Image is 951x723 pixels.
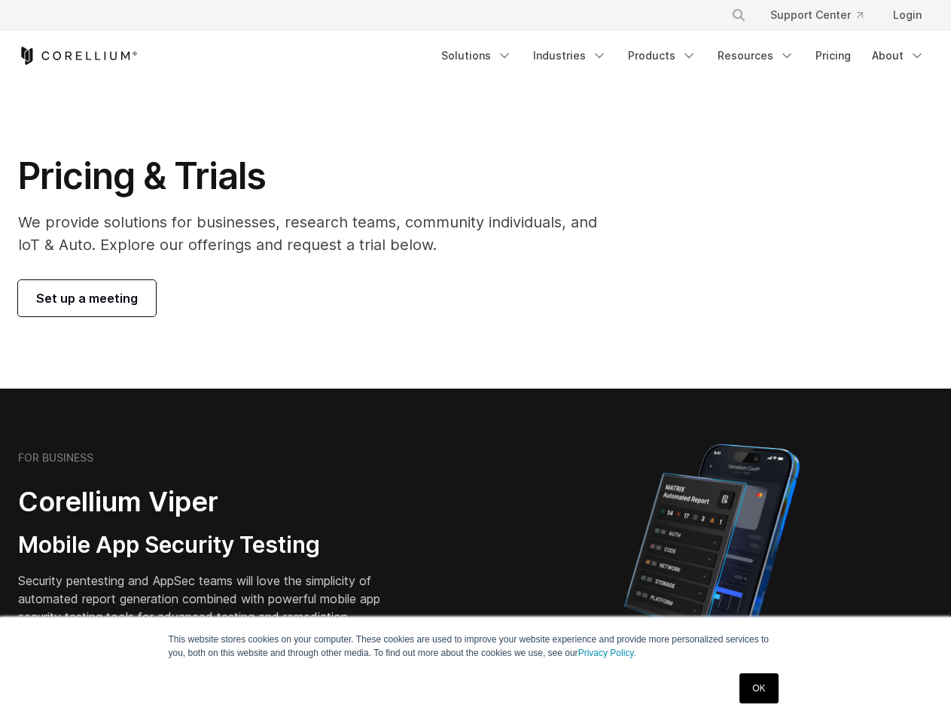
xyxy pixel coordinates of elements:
[18,280,156,316] a: Set up a meeting
[18,572,404,626] p: Security pentesting and AppSec teams will love the simplicity of automated report generation comb...
[709,42,803,69] a: Resources
[578,648,636,658] a: Privacy Policy.
[881,2,934,29] a: Login
[18,154,618,199] h1: Pricing & Trials
[806,42,860,69] a: Pricing
[18,451,93,465] h6: FOR BUSINESS
[18,485,404,519] h2: Corellium Viper
[739,673,778,703] a: OK
[725,2,752,29] button: Search
[599,437,825,700] img: Corellium MATRIX automated report on iPhone showing app vulnerability test results across securit...
[18,47,138,65] a: Corellium Home
[432,42,521,69] a: Solutions
[36,289,138,307] span: Set up a meeting
[18,531,404,560] h3: Mobile App Security Testing
[619,42,706,69] a: Products
[169,633,783,660] p: This website stores cookies on your computer. These cookies are used to improve your website expe...
[863,42,934,69] a: About
[758,2,875,29] a: Support Center
[18,211,618,256] p: We provide solutions for businesses, research teams, community individuals, and IoT & Auto. Explo...
[432,42,934,69] div: Navigation Menu
[524,42,616,69] a: Industries
[713,2,934,29] div: Navigation Menu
